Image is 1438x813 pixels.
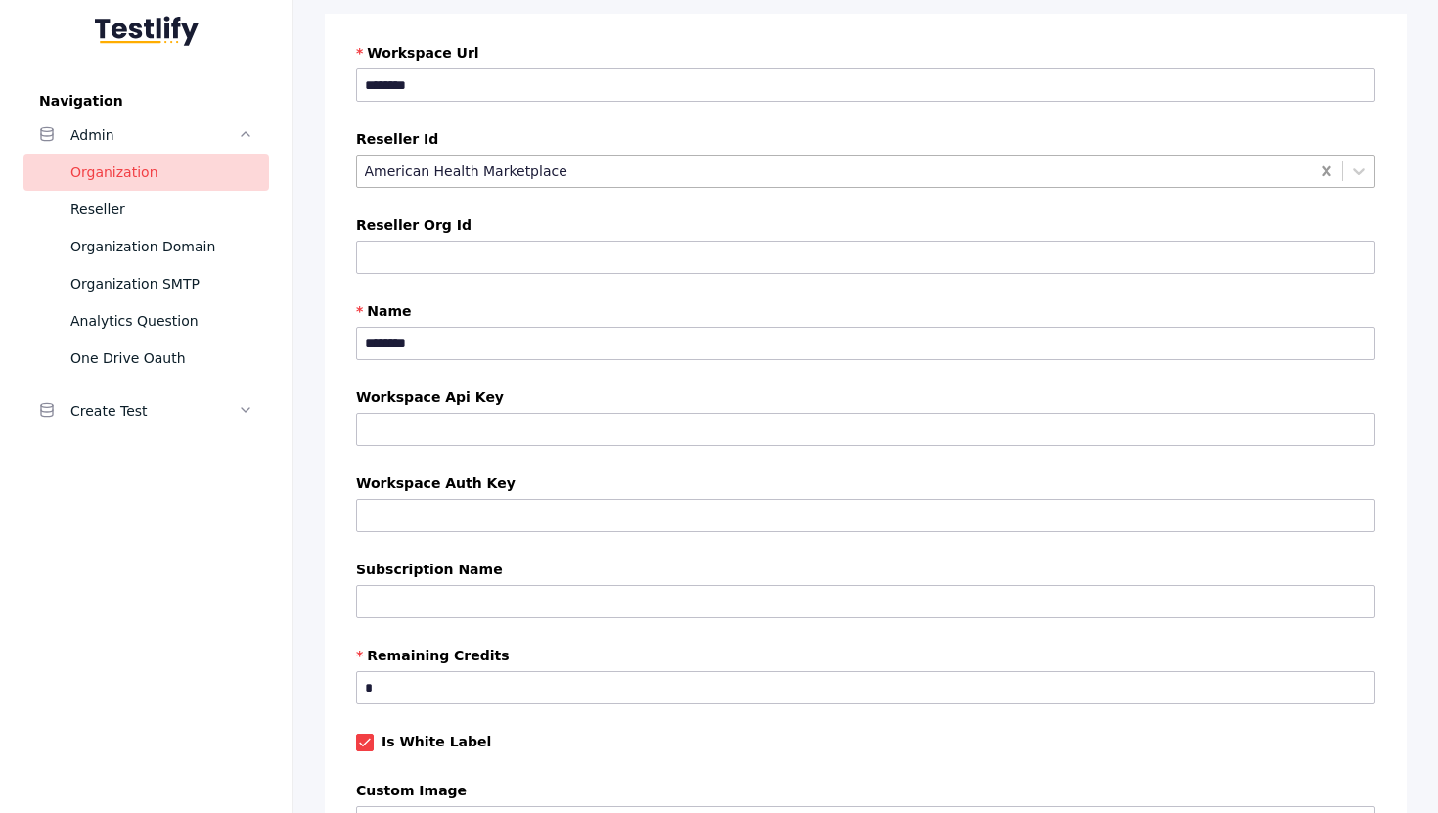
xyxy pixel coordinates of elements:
div: Organization [70,160,253,184]
label: Reseller Id [356,131,1375,147]
a: Organization SMTP [23,265,269,302]
img: Testlify - Backoffice [95,16,199,46]
label: Is White Label [382,734,491,749]
a: Analytics Question [23,302,269,339]
a: One Drive Oauth [23,339,269,377]
div: Organization SMTP [70,272,253,295]
label: Subscription Name [356,562,1375,577]
a: Organization Domain [23,228,269,265]
div: Organization Domain [70,235,253,258]
label: Workspace Auth Key [356,475,1375,491]
label: Navigation [23,93,269,109]
div: Analytics Question [70,309,253,333]
div: Reseller [70,198,253,221]
label: Name [356,303,1375,319]
label: Reseller Org Id [356,217,1375,233]
a: Organization [23,154,269,191]
label: Workspace Api Key [356,389,1375,405]
label: Custom Image [356,783,1375,798]
div: One Drive Oauth [70,346,253,370]
a: Reseller [23,191,269,228]
div: Create Test [70,399,238,423]
div: Admin [70,123,238,147]
label: Remaining Credits [356,648,1375,663]
label: Workspace Url [356,45,1375,61]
